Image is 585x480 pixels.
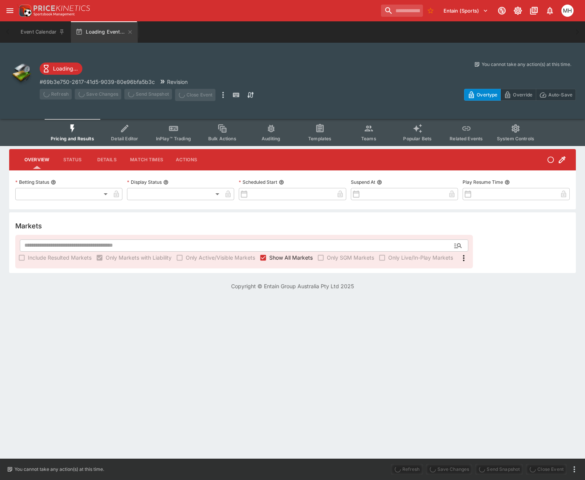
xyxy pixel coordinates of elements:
[424,5,437,17] button: No Bookmarks
[53,64,78,72] p: Loading...
[451,239,465,252] button: Open
[500,89,536,101] button: Override
[463,179,503,185] p: Play Resume Time
[15,222,42,230] h5: Markets
[543,4,557,18] button: Notifications
[219,89,228,101] button: more
[239,179,277,185] p: Scheduled Start
[169,151,204,169] button: Actions
[127,179,162,185] p: Display Status
[388,254,453,262] span: Only Live/In-Play Markets
[167,78,188,86] p: Revision
[71,21,138,43] button: Loading Event...
[464,89,501,101] button: Overtype
[34,5,90,11] img: PriceKinetics
[124,151,169,169] button: Match Times
[45,119,540,146] div: Event type filters
[536,89,576,101] button: Auto-Save
[28,254,92,262] span: Include Resulted Markets
[163,180,169,185] button: Display Status
[548,91,572,99] p: Auto-Save
[262,136,280,141] span: Auditing
[18,151,55,169] button: Overview
[513,91,532,99] p: Override
[15,179,49,185] p: Betting Status
[439,5,493,17] button: Select Tenant
[14,466,104,473] p: You cannot take any action(s) at this time.
[208,136,236,141] span: Bulk Actions
[111,136,138,141] span: Detail Editor
[570,465,579,474] button: more
[459,254,468,263] svg: More
[16,21,69,43] button: Event Calendar
[34,13,75,16] img: Sportsbook Management
[51,180,56,185] button: Betting Status
[90,151,124,169] button: Details
[497,136,534,141] span: System Controls
[156,136,191,141] span: InPlay™ Trading
[559,2,576,19] button: Michael Hutchinson
[351,179,375,185] p: Suspend At
[561,5,574,17] div: Michael Hutchinson
[361,136,376,141] span: Teams
[511,4,525,18] button: Toggle light/dark mode
[308,136,331,141] span: Templates
[377,180,382,185] button: Suspend At
[55,151,90,169] button: Status
[269,254,313,262] span: Show All Markets
[482,61,571,68] p: You cannot take any action(s) at this time.
[106,254,172,262] span: Only Markets with Liability
[505,180,510,185] button: Play Resume Time
[40,78,155,86] p: Copy To Clipboard
[51,136,94,141] span: Pricing and Results
[186,254,255,262] span: Only Active/Visible Markets
[477,91,497,99] p: Overtype
[464,89,576,101] div: Start From
[450,136,483,141] span: Related Events
[495,4,509,18] button: Connected to PK
[3,4,17,18] button: open drawer
[9,61,34,85] img: other.png
[527,4,541,18] button: Documentation
[279,180,284,185] button: Scheduled Start
[327,254,374,262] span: Only SGM Markets
[381,5,423,17] input: search
[403,136,432,141] span: Popular Bets
[17,3,32,18] img: PriceKinetics Logo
